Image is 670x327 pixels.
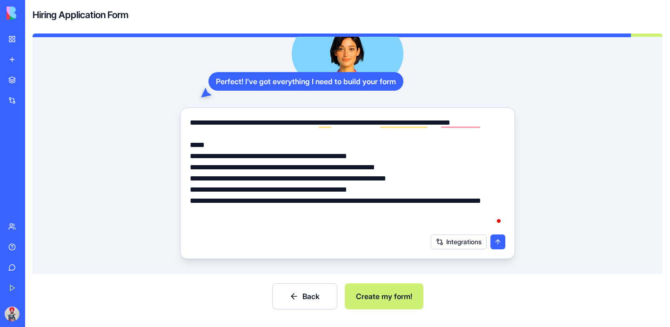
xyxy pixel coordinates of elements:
div: Perfect! I've got everything I need to build your form [208,72,403,91]
textarea: To enrich screen reader interactions, please activate Accessibility in Grammarly extension settings [190,117,505,229]
button: Back [272,283,337,309]
button: Integrations [431,234,487,249]
img: logo [7,7,64,20]
h4: Hiring Application Form [33,8,128,21]
img: ACg8ocKqObnYYKsy7QcZniYC7JUT7q8uPq4hPi7ZZNTL9I16fXTz-Q7i=s96-c [5,307,20,321]
button: Create my form! [345,283,423,309]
